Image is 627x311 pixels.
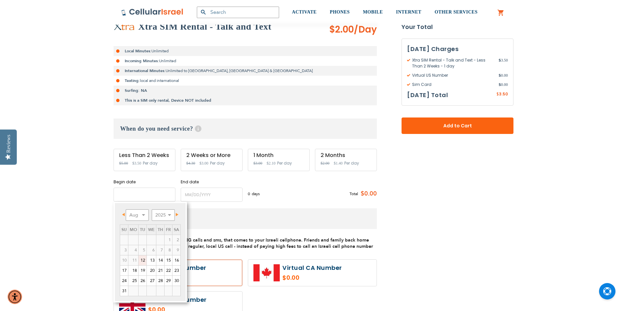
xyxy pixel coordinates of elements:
[147,245,156,255] span: 6
[140,227,145,233] span: Tuesday
[120,255,128,265] span: 10
[172,276,180,286] a: 30
[253,161,262,166] span: $3.00
[363,10,383,14] span: MOBILE
[292,10,317,14] span: ACTIVATE
[499,82,508,88] span: 0.00
[407,82,499,88] span: Sim Card
[499,72,508,78] span: 0.00
[120,276,128,286] a: 24
[499,57,501,63] span: $
[114,46,377,56] li: Unlimited
[121,8,184,16] img: Cellular Israel Logo
[114,66,377,76] li: Unlimited to [GEOGRAPHIC_DATA], [GEOGRAPHIC_DATA] & [GEOGRAPHIC_DATA]
[186,152,237,158] div: 2 Weeks or More
[125,58,159,64] strong: Incoming Minutes:
[499,91,508,97] span: 3.50
[156,276,164,286] a: 28
[114,188,175,202] input: MM/DD/YYYY
[114,118,377,139] h3: When do you need service?
[128,266,138,275] a: 18
[267,161,275,166] span: $2.10
[114,22,135,31] img: Xtra SIM Rental - Talk and Text
[165,255,172,265] a: 15
[197,7,279,18] input: Search
[407,90,448,100] h3: [DATE] Total
[128,255,138,265] span: 11
[499,82,501,88] span: $
[114,179,175,185] label: Begin date
[354,23,377,36] span: /Day
[172,255,180,265] a: 16
[277,160,292,166] span: Per day
[165,266,172,275] a: 22
[158,227,163,233] span: Thursday
[330,10,350,14] span: PHONES
[120,266,128,275] a: 17
[172,210,180,219] a: Next
[139,276,146,286] a: 26
[423,122,492,129] span: Add to Cart
[6,135,12,153] div: Reviews
[252,191,260,197] span: days
[156,255,164,265] a: 14
[172,266,180,275] a: 23
[350,191,358,197] span: Total
[125,68,166,73] strong: International Minutes:
[148,227,155,233] span: Wednesday
[181,179,243,185] label: End date
[8,290,22,304] div: Accessibility Menu
[496,91,499,97] span: $
[172,245,180,255] span: 9
[139,266,146,275] a: 19
[402,117,513,134] button: Add to Cart
[120,245,128,255] span: 3
[125,88,147,93] strong: Surfing: NA
[114,56,377,66] li: Unlimited
[358,189,377,199] span: $0.00
[499,72,501,78] span: $
[195,125,201,132] span: Help
[176,213,178,216] span: Next
[172,235,180,245] span: 2
[120,210,129,219] a: Prev
[138,20,271,33] h2: Xtra SIM Rental - Talk and Text
[143,160,158,166] span: Per day
[321,161,329,166] span: $2.00
[132,161,141,166] span: $3.50
[156,245,164,255] span: 7
[121,227,127,233] span: Sunday
[165,245,172,255] span: 8
[114,76,377,86] li: local and international
[334,161,343,166] span: $1.40
[402,22,513,32] strong: Your Total
[139,245,146,255] span: 5
[181,188,243,202] input: MM/DD/YYYY
[407,72,499,78] span: Virtual US Number
[199,161,208,166] span: $3.00
[253,152,304,158] div: 1 Month
[499,57,508,69] span: 3.50
[128,276,138,286] a: 25
[407,57,499,69] span: Xtra SIM Rental - Talk and Text - Less Than 2 Weeks - 1 day
[147,276,156,286] a: 27
[139,255,146,265] a: 12
[122,213,125,216] span: Prev
[125,78,140,83] strong: Texting:
[114,237,373,249] span: A local number with INCOMING calls and sms, that comes to your Israeli cellphone. Friends and fam...
[210,160,225,166] span: Per day
[165,276,172,286] a: 29
[248,191,252,197] span: 0
[321,152,371,158] div: 2 Months
[186,161,195,166] span: $4.30
[344,160,359,166] span: Per day
[152,209,175,221] select: Select year
[119,152,170,158] div: Less Than 2 Weeks
[147,255,156,265] a: 13
[166,227,171,233] span: Friday
[147,266,156,275] a: 20
[119,161,128,166] span: $5.00
[128,245,138,255] span: 4
[396,10,421,14] span: INTERNET
[125,48,151,54] strong: Local Minutes:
